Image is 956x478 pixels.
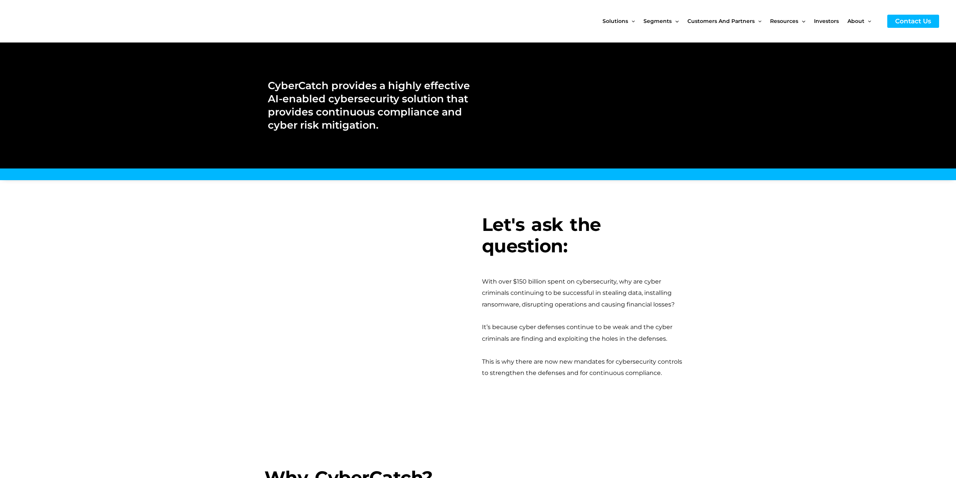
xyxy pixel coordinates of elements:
[482,214,689,257] h3: Let's ask the question:
[814,5,839,37] span: Investors
[603,5,880,37] nav: Site Navigation: New Main Menu
[798,5,805,37] span: Menu Toggle
[268,79,470,132] h2: CyberCatch provides a highly effective AI-enabled cybersecurity solution that provides continuous...
[482,276,689,310] div: With over $150 billion spent on cybersecurity, why are cyber criminals continuing to be successfu...
[814,5,847,37] a: Investors
[755,5,761,37] span: Menu Toggle
[13,6,103,37] img: CyberCatch
[643,5,672,37] span: Segments
[603,5,628,37] span: Solutions
[887,15,939,28] a: Contact Us
[628,5,635,37] span: Menu Toggle
[482,322,689,344] div: It’s because cyber defenses continue to be weak and the cyber criminals are finding and exploitin...
[864,5,871,37] span: Menu Toggle
[672,5,678,37] span: Menu Toggle
[482,356,689,379] div: This is why there are now new mandates for cybersecurity controls to strengthen the defenses and ...
[770,5,798,37] span: Resources
[687,5,755,37] span: Customers and Partners
[847,5,864,37] span: About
